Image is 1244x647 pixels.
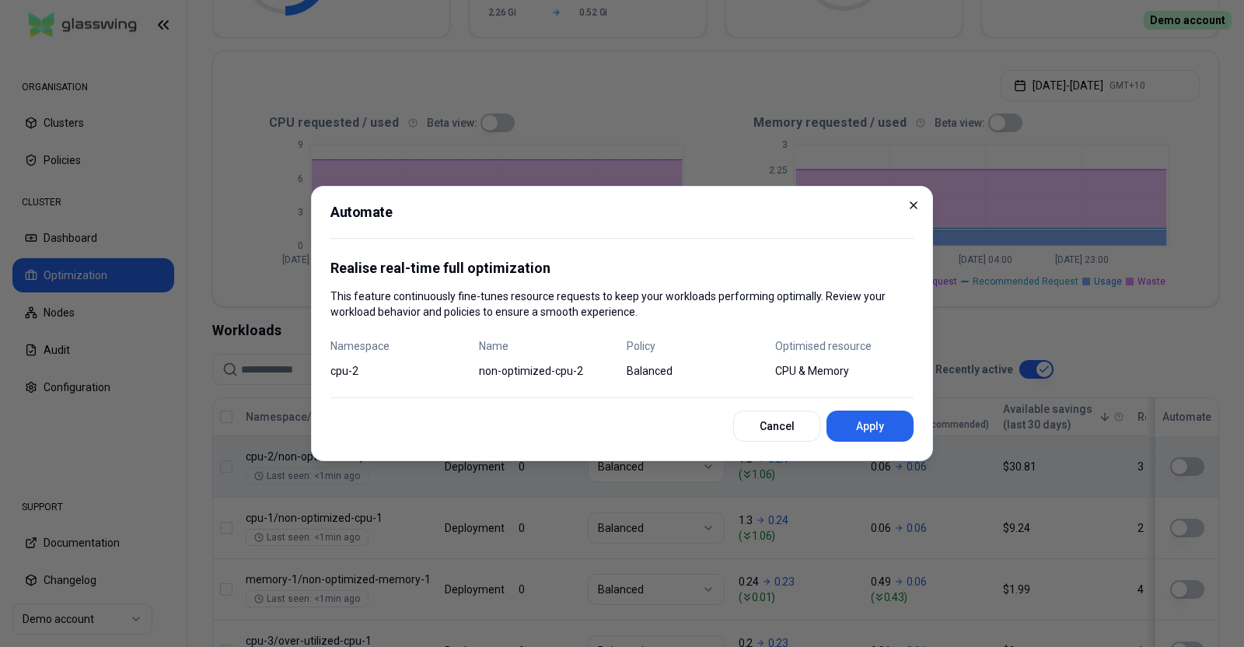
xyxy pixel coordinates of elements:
[775,363,914,379] span: CPU & Memory
[627,338,766,354] span: Policy
[330,338,470,354] span: Namespace
[479,338,618,354] span: Name
[330,205,914,239] h2: Automate
[775,338,914,354] span: Optimised resource
[733,411,820,442] button: Cancel
[330,363,470,379] span: cpu-2
[330,257,914,320] div: This feature continuously fine-tunes resource requests to keep your workloads performing optimall...
[330,257,914,279] p: Realise real-time full optimization
[479,363,618,379] span: non-optimized-cpu-2
[826,411,914,442] button: Apply
[627,363,766,379] span: Balanced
